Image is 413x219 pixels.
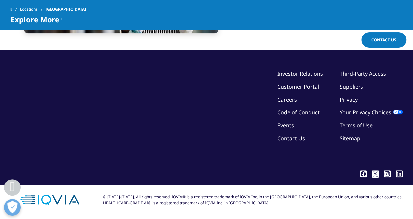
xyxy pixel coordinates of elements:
[340,122,373,129] a: Terms of Use
[340,109,403,116] a: Your Privacy Choices
[277,122,294,129] a: Events
[340,70,386,77] a: Third-Party Access
[340,83,363,90] a: Suppliers
[46,3,86,15] span: [GEOGRAPHIC_DATA]
[20,3,46,15] a: Locations
[277,70,323,77] a: Investor Relations
[11,15,59,23] span: Explore More
[277,135,305,142] a: Contact Us
[361,32,406,48] a: Contact Us
[340,96,358,103] a: Privacy
[340,135,360,142] a: Sitemap
[4,199,21,216] button: Open Preferences
[277,96,297,103] a: Careers
[371,37,396,43] span: Contact Us
[277,109,320,116] a: Code of Conduct
[277,83,319,90] a: Customer Portal
[103,194,403,206] div: © [DATE]-[DATE]. All rights reserved. IQVIA® is a registered trademark of IQVIA Inc. in the [GEOG...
